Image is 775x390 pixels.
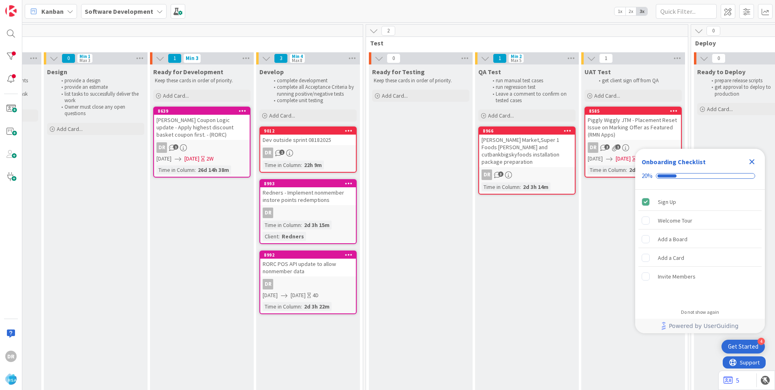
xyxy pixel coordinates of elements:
[263,291,278,300] span: [DATE]
[5,351,17,362] div: DR
[372,68,425,76] span: Ready for Testing
[264,128,356,134] div: 9012
[658,234,687,244] div: Add a Board
[156,154,171,163] span: [DATE]
[488,112,514,119] span: Add Card...
[260,127,356,145] div: 9012Dev outside sprint 08182025
[186,56,199,60] div: Min 3
[656,4,717,19] input: Quick Filter...
[206,154,214,163] div: 2W
[642,172,653,180] div: 20%
[260,208,356,218] div: DR
[635,149,765,333] div: Checklist Container
[614,7,625,15] span: 1x
[57,125,83,133] span: Add Card...
[79,54,90,58] div: Min 1
[62,54,75,63] span: 0
[263,232,278,241] div: Client
[658,272,696,281] div: Invite Members
[638,268,762,285] div: Invite Members is incomplete.
[479,127,575,167] div: 8966[PERSON_NAME] Market,Super 1 Foods [PERSON_NAME] and cutbankbigskyfoods installation package ...
[302,221,332,229] div: 2d 3h 15m
[697,68,745,76] span: Ready to Deploy
[374,77,468,84] p: Keep these cards in order of priority.
[57,84,143,90] li: provide an estimate
[57,104,143,117] li: Owner must close any open questions
[278,232,280,241] span: :
[263,279,273,289] div: DR
[154,107,250,115] div: 8639
[594,77,681,84] li: get client sign off from QA
[85,7,153,15] b: Software Development
[5,5,17,17] img: Visit kanbanzone.com
[302,302,332,311] div: 2d 3h 22m
[301,161,302,169] span: :
[585,107,681,115] div: 8585
[264,252,356,258] div: 8992
[584,107,682,178] a: 8585Piggly Wiggly JTM - Placement Reset Issue on Marking Offer as Featured (RMN Apps)DR[DATE][DAT...
[627,165,657,174] div: 2d 3h 25m
[681,309,719,315] div: Do not show again
[482,169,492,180] div: DR
[638,212,762,229] div: Welcome Tour is incomplete.
[79,58,90,62] div: Max 3
[638,193,762,211] div: Sign Up is complete.
[263,208,273,218] div: DR
[260,251,356,259] div: 8992
[269,97,355,104] li: complete unit testing
[156,165,195,174] div: Time in Column
[274,54,288,63] span: 3
[292,58,302,62] div: Max 8
[706,26,720,36] span: 0
[382,92,408,99] span: Add Card...
[263,221,301,229] div: Time in Column
[604,144,610,150] span: 2
[712,54,726,63] span: 0
[635,319,765,333] div: Footer
[263,161,301,169] div: Time in Column
[173,144,178,150] span: 1
[584,68,611,76] span: UAT Test
[511,58,521,62] div: Max 5
[292,54,303,58] div: Min 4
[478,126,576,195] a: 8966[PERSON_NAME] Market,Super 1 Foods [PERSON_NAME] and cutbankbigskyfoods installation package ...
[41,6,64,16] span: Kanban
[153,68,223,76] span: Ready for Development
[269,77,355,84] li: complete development
[279,150,285,155] span: 1
[269,84,355,97] li: complete all Acceptance Criteria by running positive/negative tests
[47,68,67,76] span: Design
[707,105,733,113] span: Add Card...
[745,155,758,168] div: Close Checklist
[521,182,550,191] div: 2d 3h 14m
[594,92,620,99] span: Add Card...
[195,165,196,174] span: :
[269,112,295,119] span: Add Card...
[625,7,636,15] span: 2x
[260,135,356,145] div: Dev outside sprint 08182025
[635,190,765,304] div: Checklist items
[758,338,765,345] div: 4
[615,144,621,150] span: 1
[387,54,400,63] span: 0
[482,182,520,191] div: Time in Column
[479,169,575,180] div: DR
[260,180,356,205] div: 8993Redners - Implement nonmember instore points redemptions
[158,108,250,114] div: 8639
[5,373,17,385] img: avatar
[658,197,676,207] div: Sign Up
[301,221,302,229] span: :
[478,68,501,76] span: QA Test
[479,135,575,167] div: [PERSON_NAME] Market,Super 1 Foods [PERSON_NAME] and cutbankbigskyfoods installation package prep...
[658,253,684,263] div: Add a Card
[17,1,37,11] span: Support
[154,107,250,140] div: 8639[PERSON_NAME] Coupon Logic update - Apply highest discount basket coupon first. - (RORC)
[724,375,739,385] a: 5
[259,68,284,76] span: Develop
[259,179,357,244] a: 8993Redners - Implement nonmember instore points redemptionsDRTime in Column:2d 3h 15mClient:Redners
[313,291,319,300] div: 4D
[263,302,301,311] div: Time in Column
[263,148,273,158] div: DR
[260,180,356,187] div: 8993
[260,259,356,276] div: RORC POS API update to allow nonmember data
